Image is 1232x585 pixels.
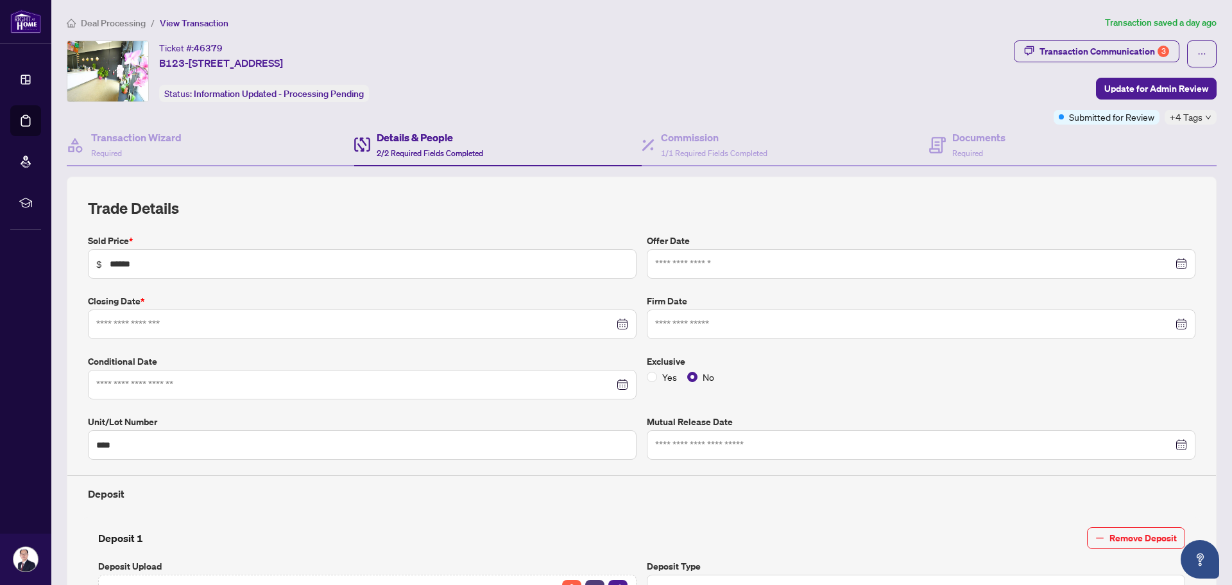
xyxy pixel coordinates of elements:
h4: Details & People [377,130,483,145]
h4: Commission [661,130,767,145]
li: / [151,15,155,30]
h4: Documents [952,130,1005,145]
span: home [67,19,76,28]
label: Offer Date [647,234,1195,248]
article: Transaction saved a day ago [1105,15,1217,30]
span: Yes [657,370,682,384]
label: Unit/Lot Number [88,415,637,429]
button: Update for Admin Review [1096,78,1217,100]
span: View Transaction [160,17,228,29]
span: 46379 [194,42,223,54]
img: logo [10,10,41,33]
button: Transaction Communication3 [1014,40,1179,62]
label: Closing Date [88,294,637,308]
span: 1/1 Required Fields Completed [661,148,767,158]
div: Transaction Communication [1039,41,1169,62]
h4: Deposit [88,486,1195,502]
h2: Trade Details [88,198,1195,218]
span: ellipsis [1197,49,1206,58]
h4: Transaction Wizard [91,130,182,145]
button: Remove Deposit [1087,527,1185,549]
label: Sold Price [88,234,637,248]
span: $ [96,257,102,271]
div: Status: [159,85,369,102]
span: +4 Tags [1170,110,1202,125]
span: Remove Deposit [1109,528,1177,548]
label: Firm Date [647,294,1195,308]
span: No [697,370,719,384]
span: 2/2 Required Fields Completed [377,148,483,158]
span: Deal Processing [81,17,146,29]
label: Deposit Type [647,559,1185,573]
span: down [1205,114,1211,121]
div: 3 [1158,46,1169,57]
span: Update for Admin Review [1104,78,1208,99]
span: Information Updated - Processing Pending [194,88,364,100]
span: minus [1095,534,1104,543]
label: Exclusive [647,354,1195,369]
span: Required [952,148,983,158]
img: IMG-40752814_1.jpg [67,41,148,101]
div: Ticket #: [159,40,223,55]
label: Deposit Upload [98,559,637,573]
label: Mutual Release Date [647,415,1195,429]
img: Profile Icon [13,547,38,572]
label: Conditional Date [88,354,637,369]
span: Submitted for Review [1069,110,1154,124]
h4: Deposit 1 [98,530,143,546]
span: Required [91,148,122,158]
button: Open asap [1181,540,1219,579]
span: B123-[STREET_ADDRESS] [159,55,283,71]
